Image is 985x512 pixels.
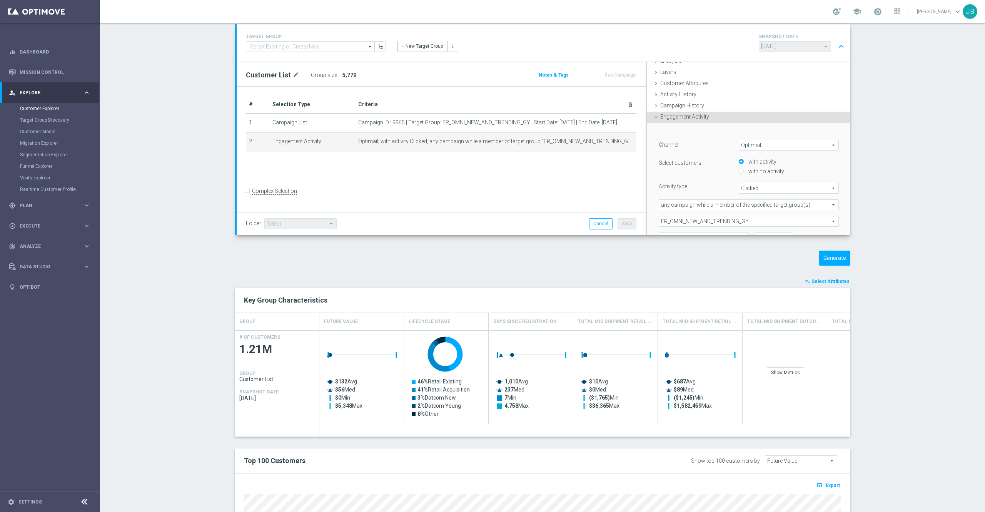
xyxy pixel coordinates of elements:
a: Dashboard [20,42,90,62]
label: with no activity [746,168,784,175]
h4: GROUP [239,315,255,328]
div: Plan [9,202,83,209]
button: gps_fixed Plan keyboard_arrow_right [8,202,91,209]
label: Complex Selection [252,187,297,195]
tspan: $1,582,459 [674,403,701,409]
i: mode_edit [292,70,299,80]
div: Dashboard [9,42,90,62]
text: Max [674,403,712,409]
a: Mission Control [20,62,90,82]
div: TARGET GROUP arrow_drop_down + New Target Group more_vert SNAPSHOT DATE arrow_drop_down expand_less [246,32,841,54]
h2: Key Group Characteristics [244,296,841,305]
h4: Total Mid Shipment Retail Transaction Amount [663,315,738,328]
span: Plan [20,203,83,208]
span: Explore [20,90,83,95]
button: more_vert [447,41,458,52]
div: JB [963,4,977,19]
div: Mission Control [8,69,91,75]
th: Selection Type [269,96,355,114]
h2: Customer List [246,70,291,80]
div: Migration Explorer [20,137,99,149]
span: Execute [20,224,83,228]
div: Data Studio [9,263,83,270]
i: open_in_browser [816,482,825,488]
i: delete_forever [627,102,633,108]
span: Analyze [20,244,83,249]
tspan: $5,348 [335,403,352,409]
i: keyboard_arrow_right [83,222,90,229]
label: : [337,72,338,79]
tspan: $132 [335,378,347,385]
div: Mission Control [9,62,90,82]
div: Funnel Explorer [20,161,99,172]
a: Funnel Explorer [20,163,80,169]
text: Retail Existing [417,378,462,385]
i: arrow_drop_down [366,42,374,52]
tspan: $687 [674,378,686,385]
th: # [246,96,269,114]
button: expand_less [836,39,847,54]
tspan: 8% [417,411,425,417]
span: Activity History [660,91,696,97]
span: Customer List [239,376,315,382]
text: Min [335,395,350,401]
i: gps_fixed [9,202,16,209]
label: Folder [246,220,261,227]
text: Avg [589,378,608,385]
span: Customer Attributes [660,80,709,86]
i: lightbulb [9,284,16,291]
a: Optibot [20,277,90,297]
text: Max [504,403,529,409]
text: Med [504,387,524,393]
i: keyboard_arrow_right [83,263,90,270]
tspan: $0 [335,395,341,401]
div: person_search Explore keyboard_arrow_right [8,90,91,96]
text: Avg [504,378,528,385]
text: Dotcom Young [417,403,461,409]
h4: SNAPSHOT DATE [239,389,279,395]
a: Migration Explorer [20,140,80,146]
button: track_changes Analyze keyboard_arrow_right [8,243,91,249]
tspan: 237 [504,387,514,393]
text: Avg [674,378,696,385]
tspan: 41% [417,387,428,393]
div: Segmentation Explorer [20,149,99,161]
a: Customer Model [20,129,80,135]
button: Data Studio keyboard_arrow_right [8,264,91,270]
a: Visits Explorer [20,175,80,181]
button: lightbulb Optibot [8,284,91,290]
h4: TARGET GROUP [246,34,386,39]
label: with activity [746,158,776,165]
text: Med [674,387,694,393]
h2: Top 100 Customers [244,456,588,465]
text: Other [417,411,439,417]
h4: SNAPSHOT DATE [759,34,847,39]
button: Cancel [589,218,613,229]
text: Med [589,387,606,393]
div: Execute [9,223,83,229]
i: keyboard_arrow_right [83,202,90,209]
button: play_circle_outline Execute keyboard_arrow_right [8,223,91,229]
text: Max [335,403,362,409]
text: Med [335,387,355,393]
td: 1 [246,114,269,133]
tspan: $10 [589,378,598,385]
span: Campaign ID : 9965 | Target Group: ER_OMNI_NEW_AND_TRENDING_GY | Start Date: [DATE] | End Date: [... [358,119,617,126]
input: Select Existing or Create New [246,41,374,52]
button: Generate [819,251,850,266]
button: Save [618,218,636,229]
h4: Total Mid Shipment Retail Transaction Amount, Last Month [578,315,653,328]
div: Show top 100 customers by [691,458,760,464]
span: Optimail, with activity Clicked, any campaign while a member of target group "ER_OMNI_NEW_AND_TRE... [358,138,633,145]
div: Customer Model [20,126,99,137]
lable: Select customers [659,160,701,166]
tspan: 46% [417,378,428,385]
div: Press SPACE to select this row. [235,330,319,425]
tspan: ($1,245) [674,395,695,401]
span: school [853,7,861,16]
i: equalizer [9,49,16,55]
div: Visits Explorer [20,172,99,184]
text: Min [674,395,703,401]
a: Target Group Discovery [20,117,80,123]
